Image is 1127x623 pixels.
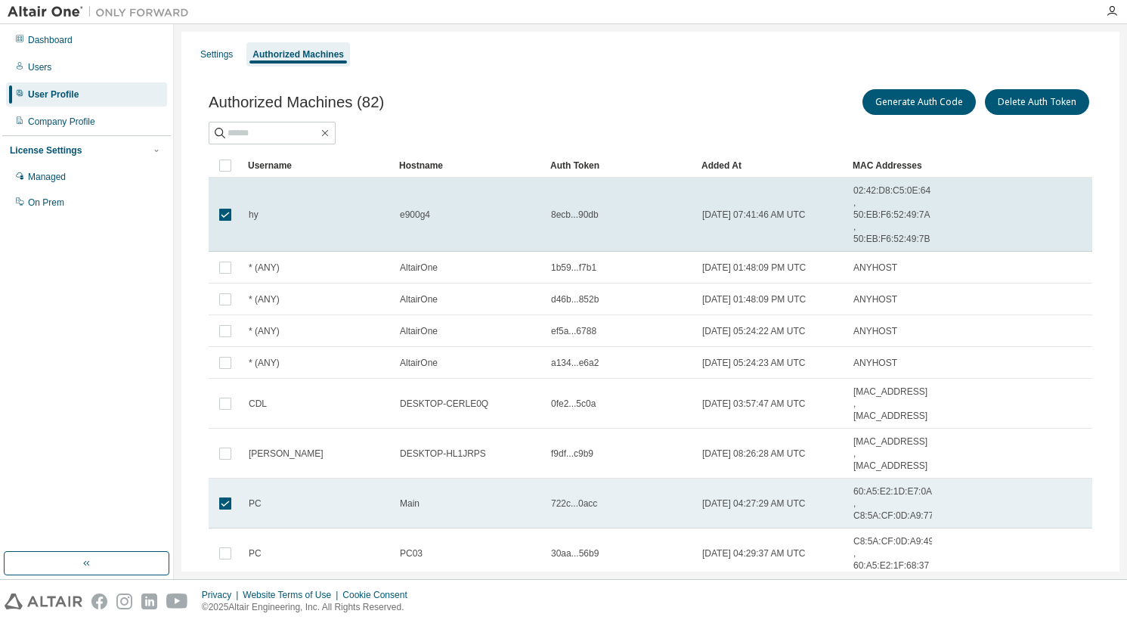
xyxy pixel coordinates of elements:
[853,184,930,245] span: 02:42:D8:C5:0E:64 , 50:EB:F6:52:49:7A , 50:EB:F6:52:49:7B
[702,262,806,274] span: [DATE] 01:48:09 PM UTC
[116,594,132,609] img: instagram.svg
[701,153,841,178] div: Added At
[551,497,597,510] span: 722c...0acc
[91,594,107,609] img: facebook.svg
[243,589,342,601] div: Website Terms of Use
[5,594,82,609] img: altair_logo.svg
[551,357,599,369] span: a134...e6a2
[551,448,593,460] span: f9df...c9b9
[702,293,806,305] span: [DATE] 01:48:09 PM UTC
[702,448,806,460] span: [DATE] 08:26:28 AM UTC
[702,398,806,410] span: [DATE] 03:57:47 AM UTC
[400,398,488,410] span: DESKTOP-CERLE0Q
[10,144,82,157] div: License Settings
[853,435,927,472] span: [MAC_ADDRESS] , [MAC_ADDRESS]
[702,497,806,510] span: [DATE] 04:27:29 AM UTC
[400,357,438,369] span: AltairOne
[400,293,438,305] span: AltairOne
[551,293,599,305] span: d46b...852b
[248,153,387,178] div: Username
[551,262,596,274] span: 1b59...f7b1
[28,116,95,128] div: Company Profile
[400,262,438,274] span: AltairOne
[853,325,897,337] span: ANYHOST
[200,48,233,60] div: Settings
[249,209,259,221] span: hy
[249,325,280,337] span: * (ANY)
[853,293,897,305] span: ANYHOST
[400,448,486,460] span: DESKTOP-HL1JRPS
[400,209,430,221] span: e900g4
[249,398,267,410] span: CDL
[8,5,197,20] img: Altair One
[249,262,280,274] span: * (ANY)
[702,547,806,559] span: [DATE] 04:29:37 AM UTC
[249,448,324,460] span: [PERSON_NAME]
[702,325,806,337] span: [DATE] 05:24:22 AM UTC
[249,497,262,510] span: PC
[28,34,73,46] div: Dashboard
[28,61,51,73] div: Users
[551,547,599,559] span: 30aa...56b9
[702,357,806,369] span: [DATE] 05:24:23 AM UTC
[853,386,927,422] span: [MAC_ADDRESS] , [MAC_ADDRESS]
[400,325,438,337] span: AltairOne
[853,485,933,522] span: 60:A5:E2:1D:E7:0A , C8:5A:CF:0D:A9:77
[985,89,1089,115] button: Delete Auth Token
[399,153,538,178] div: Hostname
[551,398,596,410] span: 0fe2...5c0a
[853,262,897,274] span: ANYHOST
[550,153,689,178] div: Auth Token
[28,171,66,183] div: Managed
[202,589,243,601] div: Privacy
[28,88,79,101] div: User Profile
[551,325,596,337] span: ef5a...6788
[551,209,599,221] span: 8ecb...90db
[202,601,416,614] p: © 2025 Altair Engineering, Inc. All Rights Reserved.
[853,535,933,572] span: C8:5A:CF:0D:A9:49 , 60:A5:E2:1F:68:37
[400,497,420,510] span: Main
[862,89,976,115] button: Generate Auth Code
[702,209,806,221] span: [DATE] 07:41:46 AM UTC
[252,48,344,60] div: Authorized Machines
[249,547,262,559] span: PC
[400,547,423,559] span: PC03
[141,594,157,609] img: linkedin.svg
[853,153,926,178] div: MAC Addresses
[249,357,280,369] span: * (ANY)
[166,594,188,609] img: youtube.svg
[853,357,897,369] span: ANYHOST
[209,94,384,111] span: Authorized Machines (82)
[28,197,64,209] div: On Prem
[342,589,416,601] div: Cookie Consent
[249,293,280,305] span: * (ANY)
